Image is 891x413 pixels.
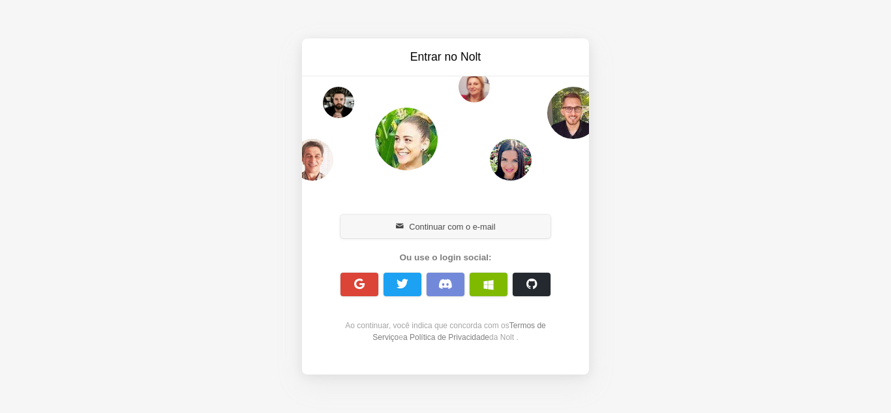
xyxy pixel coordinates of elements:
button: Continuar com o e-mail [340,215,551,238]
font: Ou use o login social: [399,252,491,262]
font: Ao continuar, você indica que concorda com os [345,321,509,330]
font: Entrar no Nolt [410,50,481,63]
a: a Política de Privacidade [403,333,489,342]
font: Continuar com o e-mail [409,222,495,232]
font: e [399,333,403,342]
font: da Nolt . [489,333,519,342]
a: Termos de Serviço [372,321,546,342]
